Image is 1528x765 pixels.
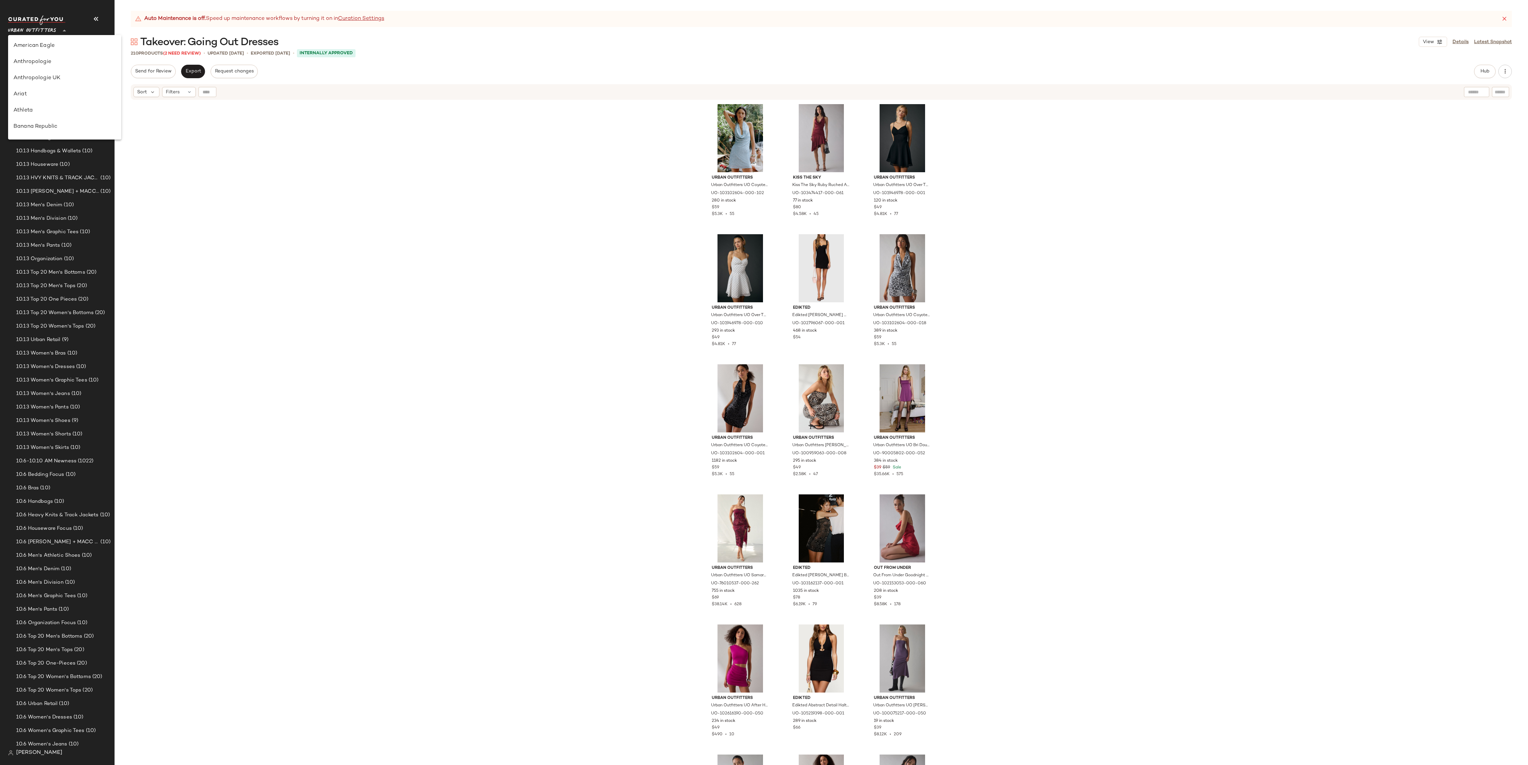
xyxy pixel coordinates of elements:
[874,435,931,441] span: Urban Outfitters
[873,711,926,717] span: UO-100075217-000-050
[792,581,844,587] span: UO-103162137-000-001
[712,732,723,737] span: $490
[63,255,74,263] span: (10)
[711,711,763,717] span: UO-102616190-000-050
[711,573,768,579] span: Urban Outfitters UO Samara Mesh Strapless Midi Dress in Red [PERSON_NAME], Women's at Urban Outfi...
[67,93,81,101] span: (162)
[16,749,62,757] span: [PERSON_NAME]
[60,565,71,573] span: (10)
[87,376,99,384] span: (10)
[16,188,99,195] span: 10.13 [PERSON_NAME] + MACC + MShoes
[712,205,719,211] span: $59
[71,430,83,438] span: (10)
[16,471,64,479] span: 10.6 Bedding Focus
[131,51,139,56] span: 210
[793,435,850,441] span: Urban Outfitters
[874,588,898,594] span: 208 in stock
[99,511,110,519] span: (10)
[792,451,847,457] span: UO-100959063-000-008
[874,198,897,204] span: 120 in stock
[793,328,817,334] span: 468 in stock
[135,15,384,23] div: Speed up maintenance workflows by turning it on in
[711,190,764,196] span: UO-103102604-000-102
[887,212,894,216] span: •
[16,484,39,492] span: 10.6 Bras
[1423,39,1434,45] span: View
[81,686,93,694] span: (20)
[873,451,925,457] span: UO-90005802-000-052
[166,89,180,96] span: Filters
[793,212,807,216] span: $4.58K
[711,451,765,457] span: UO-103102604-000-001
[792,182,849,188] span: Kiss The Sky Ruby Ruched Asymmetric Cowl Neck Halter Midi Dress in Maroon, Women's at Urban Outfi...
[723,472,730,477] span: •
[723,212,730,216] span: •
[81,147,92,155] span: (10)
[792,312,849,318] span: Edikted [PERSON_NAME] Cupped Mesh Mini Dress in Black, Women's at Urban Outfitters
[712,435,769,441] span: Urban Outfitters
[894,212,898,216] span: 77
[16,323,84,330] span: 10.13 Top 20 Women's Tops
[792,442,849,449] span: Urban Outfitters [PERSON_NAME] Printed Knit Strapless Tube Maxi Dress in Grey Leopard, Women's at...
[792,703,849,709] span: Edikted Abstract Detail Halter Mini Dress in Black, Women's at Urban Outfitters
[712,458,737,464] span: 1182 in stock
[16,498,53,506] span: 10.6 Handbags
[85,727,96,735] span: (10)
[16,134,51,142] span: 10.13 Bedding
[85,269,97,276] span: (20)
[16,215,66,222] span: 10.13 Men's Division
[8,750,13,756] img: svg%3e
[66,349,78,357] span: (10)
[94,309,105,317] span: (20)
[712,335,720,341] span: $49
[873,573,930,579] span: Out From Under Goodnight Kiss Lace Trim Cowl Neck Satin Slip in Red, Women's at Urban Outfitters
[1474,38,1512,45] a: Latest Snapshot
[868,624,936,693] img: 100075217_050_b
[793,588,819,594] span: 1035 in stock
[60,242,71,249] span: (10)
[894,732,901,737] span: 209
[892,342,896,346] span: 55
[83,633,94,640] span: (20)
[885,342,892,346] span: •
[73,646,84,654] span: (20)
[99,538,111,546] span: (10)
[58,161,70,169] span: (10)
[76,619,87,627] span: (10)
[711,442,768,449] span: Urban Outfitters UO Coyote Sequin Halter Bodycon Mini Dress in Black, Women's at Urban Outfitters
[16,606,57,613] span: 10.6 Men's Pants
[99,174,111,182] span: (10)
[16,349,66,357] span: 10.13 Women's Bras
[16,633,83,640] span: 10.6 Top 20 Men's Bottoms
[793,725,800,731] span: $66
[247,50,248,57] span: •
[793,458,816,464] span: 295 in stock
[57,606,69,613] span: (10)
[8,23,56,35] span: Urban Outfitters
[16,161,58,169] span: 10.13 Houseware
[873,320,926,327] span: UO-103102604-000-018
[84,323,96,330] span: (20)
[16,552,81,559] span: 10.6 Men's Athletic Shoes
[711,312,768,318] span: Urban Outfitters UO Over The Horizon Chiffon Fit-And-Flare Mini Dress in White, Women's at Urban ...
[734,602,741,607] span: 628
[712,342,725,346] span: $4.81K
[712,565,769,571] span: Urban Outfitters
[16,403,69,411] span: 10.13 Women's Pants
[16,107,78,115] span: 10.13-10.17 AM Newness
[16,174,99,182] span: 10.13 HVY KNITS & TRACK JACKETS
[788,104,855,172] img: 103474417_061_b
[814,212,819,216] span: 45
[251,50,290,57] p: Exported [DATE]
[706,494,774,562] img: 76010537_262_b
[712,695,769,701] span: Urban Outfitters
[39,484,50,492] span: (10)
[712,212,723,216] span: $5.3K
[181,65,205,78] button: Export
[16,686,81,694] span: 10.6 Top 20 Women's Tops
[211,65,258,78] button: Request changes
[1419,37,1447,47] button: View
[78,107,92,115] span: (583)
[16,269,85,276] span: 10.13 Top 20 Men's Bottoms
[16,444,69,452] span: 10.13 Women's Skirts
